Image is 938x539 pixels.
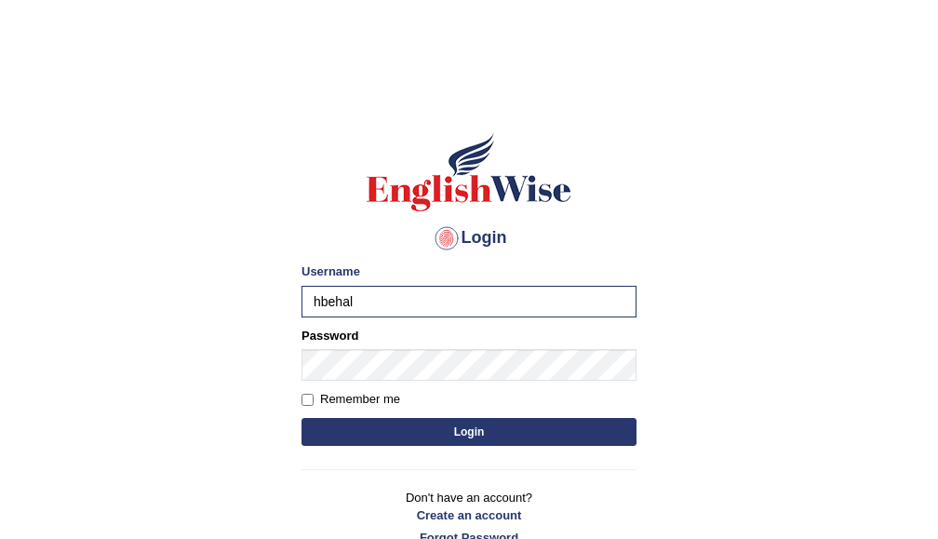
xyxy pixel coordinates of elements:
[301,327,358,344] label: Password
[363,130,575,214] img: Logo of English Wise sign in for intelligent practice with AI
[301,390,400,409] label: Remember me
[301,506,636,524] a: Create an account
[301,394,314,406] input: Remember me
[301,223,636,253] h4: Login
[301,418,636,446] button: Login
[301,263,360,280] label: Username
